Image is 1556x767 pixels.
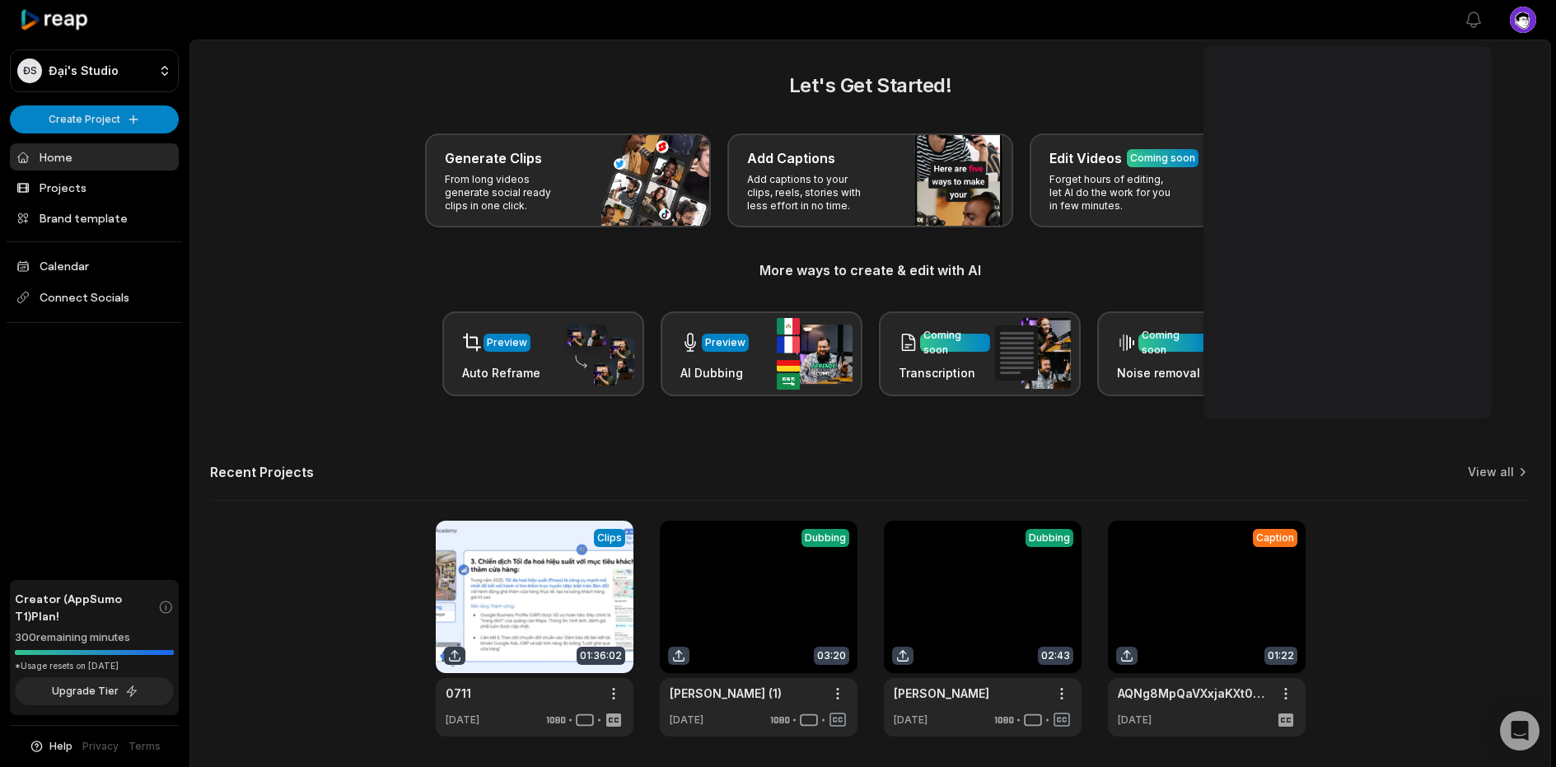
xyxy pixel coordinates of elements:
[10,105,179,133] button: Create Project
[445,148,542,168] h3: Generate Clips
[15,677,174,705] button: Upgrade Tier
[1118,685,1269,702] a: AQNg8MpQaVXxjaKXt0OSCG-iWb_IxE6X763DiKsd6HrjekNgP2z6k2z3PMu5osChv3bFHDKGd3jLIAXof9COzcIN
[894,685,989,702] a: [PERSON_NAME]
[1049,173,1177,213] p: Forget hours of editing, let AI do the work for you in few minutes.
[210,464,314,480] h2: Recent Projects
[10,143,179,171] a: Home
[680,364,749,381] h3: AI Dubbing
[49,739,72,754] span: Help
[995,318,1071,389] img: transcription.png
[777,318,853,390] img: ai_dubbing.png
[1468,464,1514,480] a: View all
[1117,364,1208,381] h3: Noise removal
[1049,148,1122,168] h3: Edit Videos
[17,58,42,83] div: ĐS
[1500,711,1540,751] div: Open Intercom Messenger
[923,328,987,358] div: Coming soon
[445,173,572,213] p: From long videos generate social ready clips in one click.
[558,322,634,386] img: auto_reframe.png
[446,685,471,702] a: 0711
[899,364,990,381] h3: Transcription
[1142,328,1205,358] div: Coming soon
[49,63,119,78] p: Đại's Studio
[487,335,527,350] div: Preview
[15,629,174,646] div: 300 remaining minutes
[747,173,875,213] p: Add captions to your clips, reels, stories with less effort in no time.
[15,590,158,624] span: Creator (AppSumo T1) Plan!
[10,283,179,312] span: Connect Socials
[1130,151,1195,166] div: Coming soon
[210,260,1530,280] h3: More ways to create & edit with AI
[10,252,179,279] a: Calendar
[15,660,174,672] div: *Usage resets on [DATE]
[128,739,161,754] a: Terms
[29,739,72,754] button: Help
[747,148,835,168] h3: Add Captions
[670,685,782,702] a: [PERSON_NAME] (1)
[10,204,179,232] a: Brand template
[10,174,179,201] a: Projects
[82,739,119,754] a: Privacy
[705,335,745,350] div: Preview
[462,364,540,381] h3: Auto Reframe
[210,71,1530,101] h2: Let's Get Started!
